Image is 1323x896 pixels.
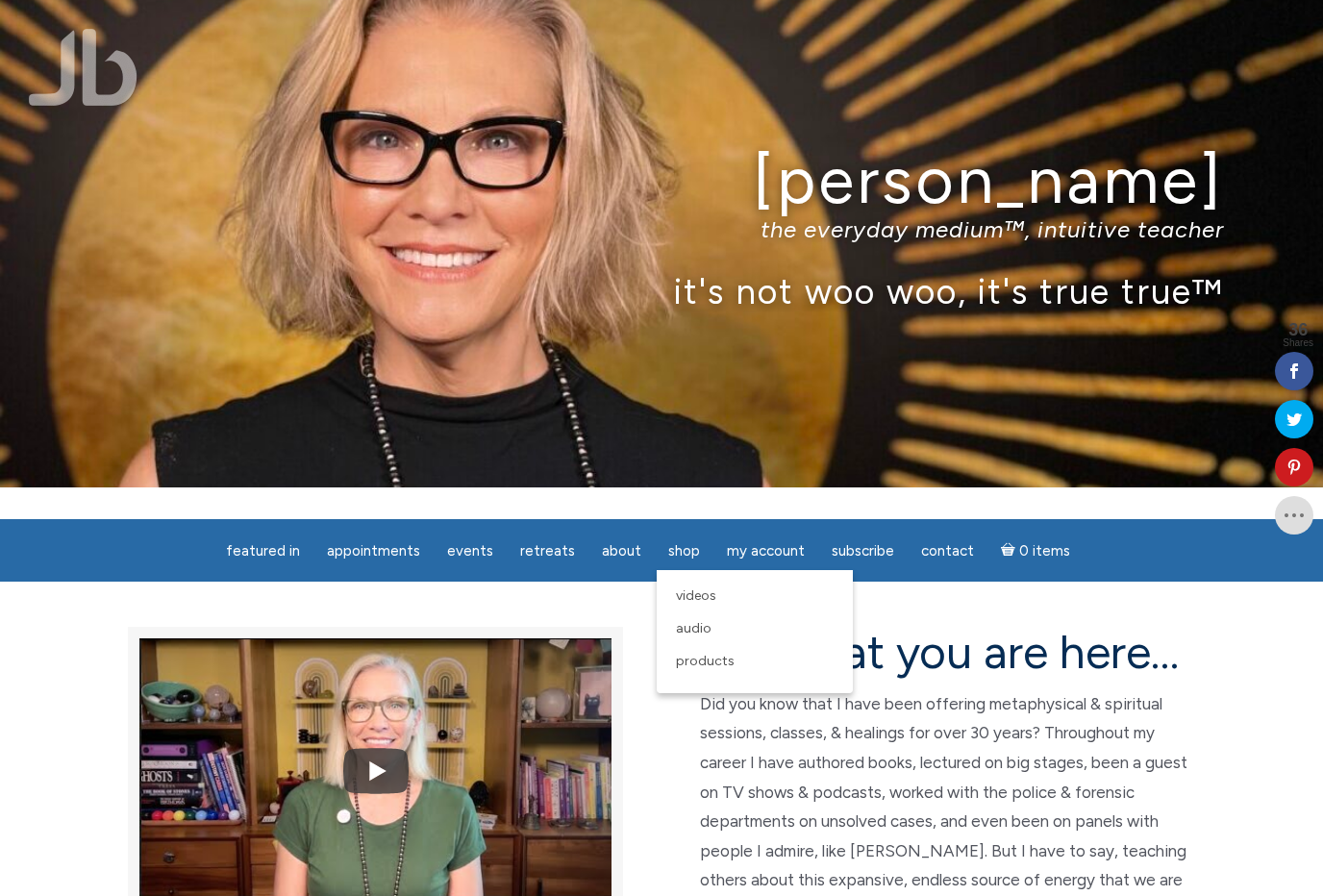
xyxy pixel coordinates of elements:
span: 36 [1283,321,1313,338]
a: Audio [666,612,843,645]
a: My Account [715,533,816,570]
h1: [PERSON_NAME] [99,144,1224,216]
span: Shares [1283,338,1313,348]
span: My Account [727,542,805,560]
span: Events [447,542,493,560]
span: Retreats [520,542,575,560]
span: Products [676,653,735,669]
a: Videos [666,580,843,612]
p: it's not woo woo, it's true true™ [99,270,1224,311]
a: Retreats [509,533,587,570]
a: featured in [214,533,312,570]
img: Jamie Butler. The Everyday Medium [29,29,137,106]
span: Shop [668,542,700,560]
a: About [590,533,653,570]
a: Shop [657,533,711,570]
span: Audio [676,620,711,636]
span: Subscribe [832,542,894,560]
i: Cart [1001,542,1019,560]
a: Events [436,533,505,570]
a: Products [666,645,843,678]
a: Contact [910,533,986,570]
p: the everyday medium™, intuitive teacher [99,215,1224,243]
h2: now that you are here… [700,627,1195,678]
a: Appointments [315,533,432,570]
a: Cart0 items [989,531,1082,570]
span: About [602,542,641,560]
span: 0 items [1019,544,1070,559]
span: Contact [921,542,974,560]
a: Subscribe [820,533,906,570]
span: Appointments [327,542,420,560]
span: featured in [226,542,300,560]
span: Videos [676,587,716,604]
